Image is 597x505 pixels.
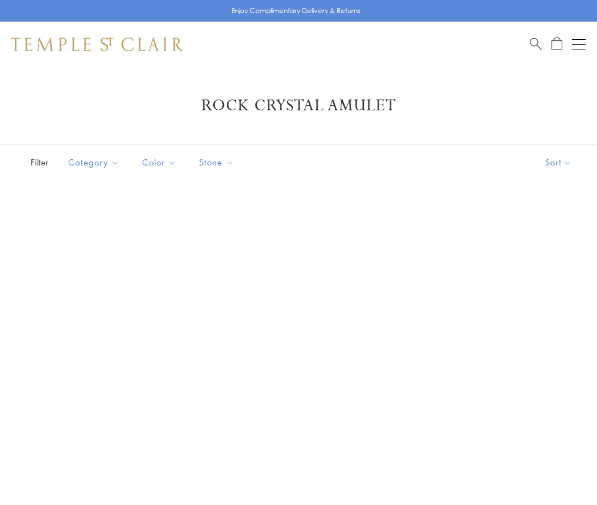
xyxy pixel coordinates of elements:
[520,145,597,180] button: Show sort by
[63,155,128,169] span: Category
[28,96,569,116] h1: Rock Crystal Amulet
[134,150,185,175] button: Color
[572,38,586,51] button: Open navigation
[193,155,242,169] span: Stone
[60,150,128,175] button: Category
[136,155,185,169] span: Color
[552,37,562,51] a: Open Shopping Bag
[530,37,542,51] a: Search
[11,38,183,51] img: Temple St. Clair
[190,150,242,175] button: Stone
[231,5,360,16] p: Enjoy Complimentary Delivery & Returns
